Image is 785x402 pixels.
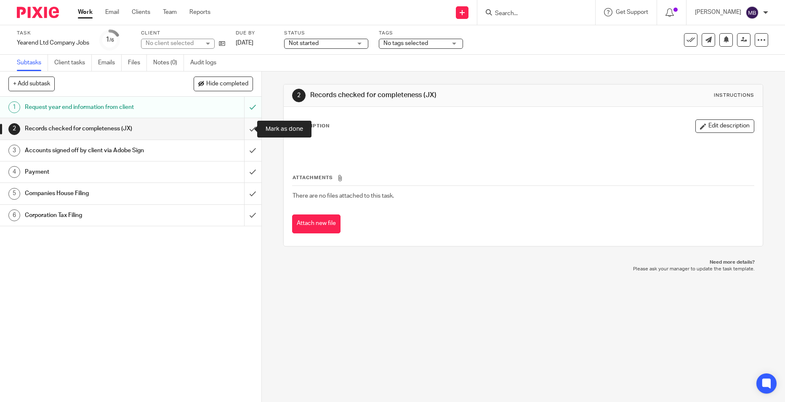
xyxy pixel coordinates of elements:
h1: Records checked for completeness (JX) [310,91,541,100]
small: /6 [109,38,114,42]
div: 1 [8,101,20,113]
span: Not started [289,40,319,46]
div: No client selected [146,39,200,48]
button: Edit description [695,119,754,133]
div: Instructions [714,92,754,99]
span: There are no files attached to this task. [293,193,394,199]
a: Client tasks [54,55,92,71]
div: 6 [8,209,20,221]
img: svg%3E [745,6,759,19]
a: Email [105,8,119,16]
h1: Records checked for completeness (JX) [25,122,165,135]
span: No tags selected [383,40,428,46]
img: Pixie [17,7,59,18]
div: 1 [106,35,114,45]
p: Description [292,123,330,130]
a: Files [128,55,147,71]
a: Reports [189,8,210,16]
div: 4 [8,166,20,178]
div: 3 [8,145,20,156]
div: 2 [8,123,20,135]
span: [DATE] [236,40,253,46]
a: Subtasks [17,55,48,71]
span: Hide completed [206,81,248,87]
label: Tags [379,30,463,37]
h1: Request year end information from client [25,101,165,114]
a: Clients [132,8,150,16]
input: Search [494,10,570,18]
span: Get Support [616,9,648,15]
h1: Payment [25,166,165,178]
p: [PERSON_NAME] [695,8,741,16]
p: Need more details? [292,259,755,266]
div: 5 [8,188,20,200]
a: Audit logs [190,55,223,71]
button: + Add subtask [8,77,55,91]
h1: Corporation Tax Filing [25,209,165,222]
a: Emails [98,55,122,71]
a: Notes (0) [153,55,184,71]
button: Hide completed [194,77,253,91]
h1: Accounts signed off by client via Adobe Sign [25,144,165,157]
a: Team [163,8,177,16]
div: 2 [292,89,306,102]
label: Status [284,30,368,37]
a: Work [78,8,93,16]
label: Due by [236,30,274,37]
p: Please ask your manager to update the task template. [292,266,755,272]
label: Client [141,30,225,37]
label: Task [17,30,89,37]
h1: Companies House Filing [25,187,165,200]
div: Yearend Ltd Company Jobs [17,39,89,47]
span: Attachments [293,175,333,180]
button: Attach new file [292,214,341,233]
